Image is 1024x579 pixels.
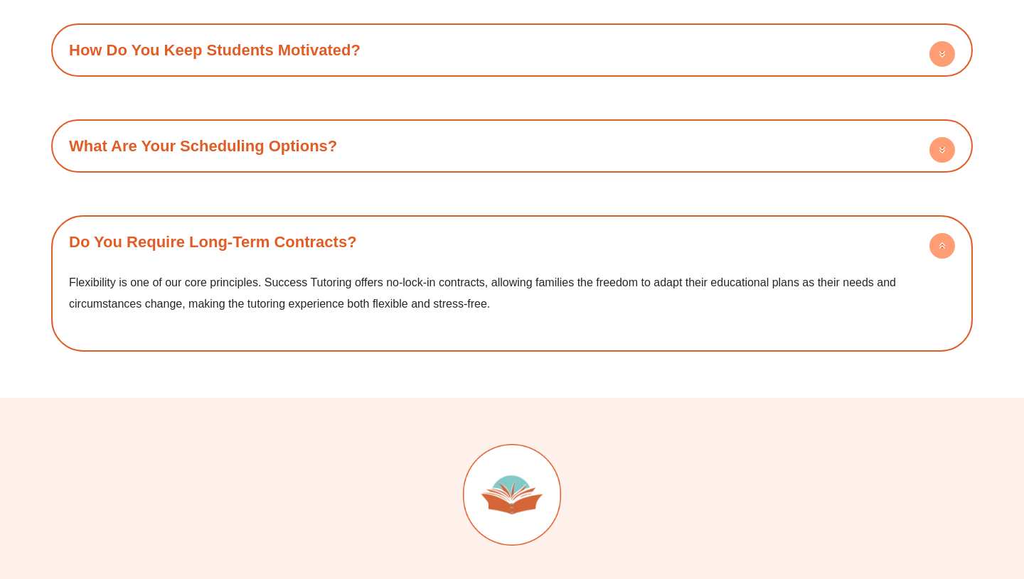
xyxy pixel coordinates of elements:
h4: What Are Your Scheduling Options? [58,126,966,166]
h4: How Do You Keep Students Motivated? [58,31,966,70]
h4: Do You Require Long-Term Contracts? [58,222,966,261]
iframe: Chat Widget [786,418,1024,579]
a: What Are Your Scheduling Options? [69,137,337,155]
a: Do You Require Long-Term Contracts? [69,233,357,251]
div: Do You Require Long-Term Contracts? [58,261,966,345]
span: Flexibility is one of our core principles. Success Tutoring offers no-lock-in contracts, allowing... [69,276,896,310]
a: How Do You Keep Students Motivated? [69,41,361,59]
